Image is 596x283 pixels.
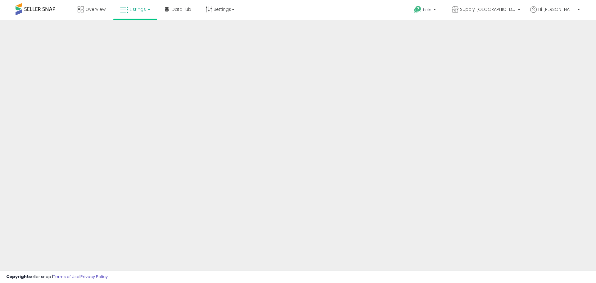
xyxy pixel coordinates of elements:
[414,6,422,13] i: Get Help
[409,1,442,20] a: Help
[80,274,108,280] a: Privacy Policy
[538,6,576,12] span: Hi [PERSON_NAME]
[172,6,191,12] span: DataHub
[6,274,29,280] strong: Copyright
[6,274,108,280] div: seller snap | |
[130,6,146,12] span: Listings
[423,7,431,12] span: Help
[53,274,79,280] a: Terms of Use
[530,6,580,20] a: Hi [PERSON_NAME]
[85,6,106,12] span: Overview
[460,6,516,12] span: Supply [GEOGRAPHIC_DATA]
